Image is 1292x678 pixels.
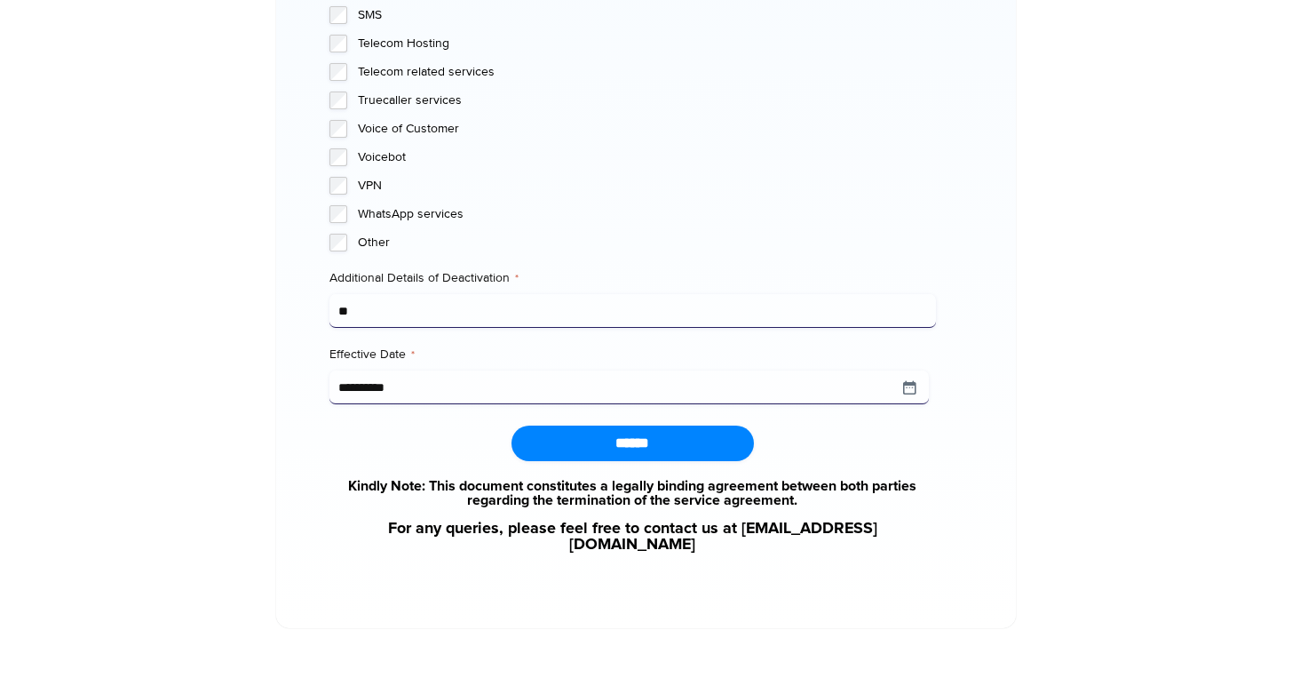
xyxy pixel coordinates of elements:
[358,35,936,52] label: Telecom Hosting
[329,346,936,363] label: Effective Date
[358,148,936,166] label: Voicebot
[358,177,936,195] label: VPN
[358,63,936,81] label: Telecom related services
[329,521,936,553] a: For any queries, please feel free to contact us at [EMAIL_ADDRESS][DOMAIN_NAME]
[358,234,936,251] label: Other
[358,205,936,223] label: WhatsApp services
[329,479,936,507] a: Kindly Note: This document constitutes a legally binding agreement between both parties regarding...
[358,92,936,109] label: Truecaller services
[358,6,936,24] label: SMS
[358,120,936,138] label: Voice of Customer
[329,269,936,287] label: Additional Details of Deactivation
